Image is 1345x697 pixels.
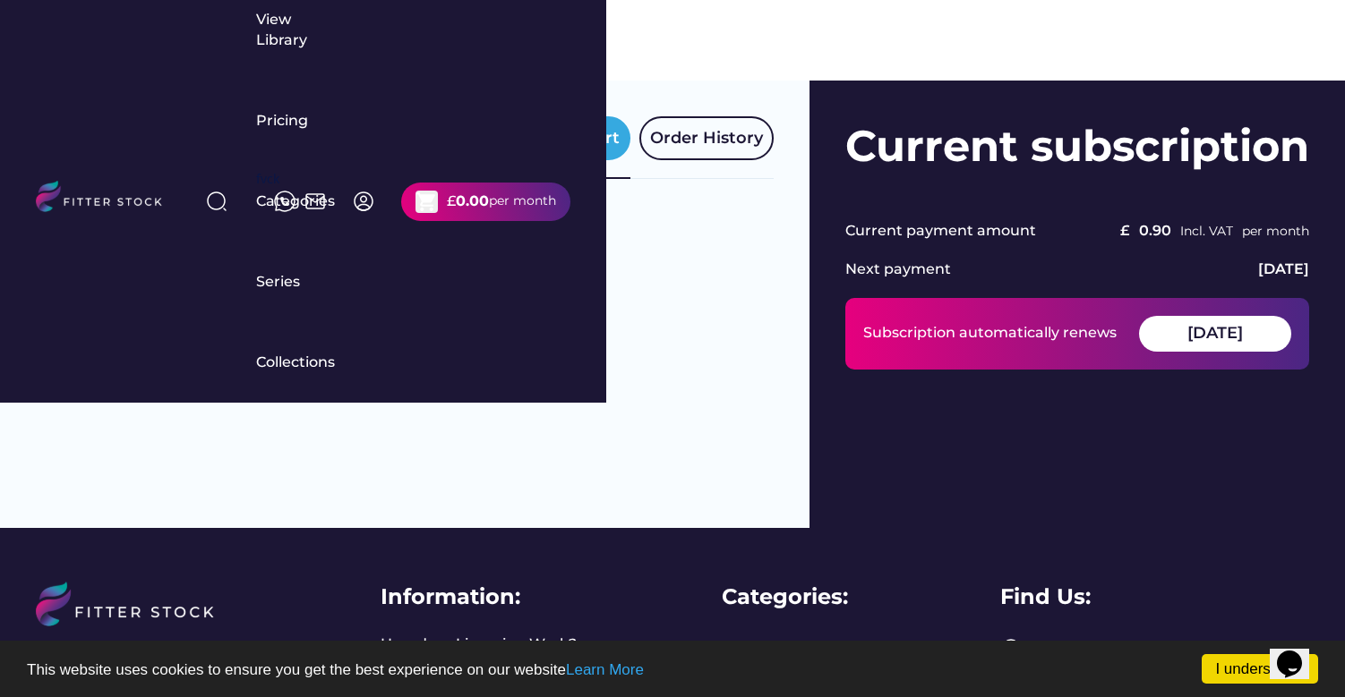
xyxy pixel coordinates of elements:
[863,323,1117,343] div: Subscription automatically renews
[722,639,855,659] a: Fitness & Wellness
[1242,223,1309,241] div: per month
[206,191,227,212] img: search-normal%203.svg
[1202,654,1318,684] a: I understand!
[1000,639,1022,660] img: Frame%2049.svg
[256,10,307,50] div: View Library
[722,582,848,612] div: Categories:
[1258,259,1309,279] div: [DATE]
[1120,221,1130,241] div: £
[256,272,301,292] div: Series
[1270,625,1327,679] iframe: chat widget
[650,127,763,149] div: Order History
[1139,221,1171,241] div: 0.90
[274,191,296,212] img: meteor-icons_whatsapp%20%281%29.svg
[447,191,456,211] div: £
[845,116,1309,176] div: Current subscription
[353,191,374,212] img: profile-circle.svg
[256,111,308,131] div: Pricing
[36,582,236,670] img: LOGO%20%281%29.svg
[381,582,520,612] div: Information:
[1000,582,1091,612] div: Find Us:
[1180,223,1233,241] div: Incl. VAT
[489,192,556,210] div: per month
[256,191,335,211] div: Categories
[304,191,326,212] img: Frame%2051.svg
[36,181,177,217] img: LOGO.svg
[256,353,335,372] div: Collections
[845,221,1036,241] div: Current payment amount
[456,192,489,209] strong: 0.00
[566,661,644,678] a: Learn More
[1187,322,1243,344] div: [DATE]
[845,259,951,279] div: Next payment
[381,634,577,654] a: How does Licensing Work?
[1040,639,1309,679] div: The Origin Rooms, [STREET_ADDRESS]
[256,170,279,188] div: fvck
[27,662,1318,677] p: This website uses cookies to ensure you get the best experience on our website
[415,191,438,213] button: shopping_cart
